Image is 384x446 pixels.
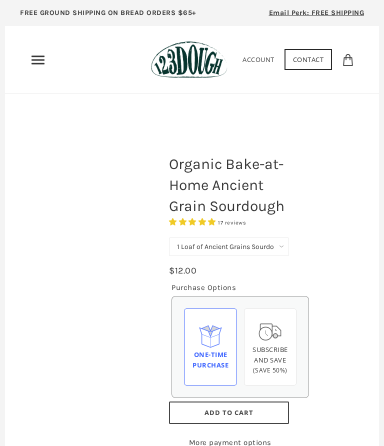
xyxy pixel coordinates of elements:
[5,5,211,26] a: FREE GROUND SHIPPING ON BREAD ORDERS $65+
[169,263,196,278] div: $12.00
[218,219,246,226] span: 17 reviews
[192,349,228,370] div: One-time Purchase
[171,281,236,293] legend: Purchase Options
[254,5,379,26] a: Email Perk: FREE SHIPPING
[30,52,46,68] nav: Primary
[269,8,364,17] span: Email Perk: FREE SHIPPING
[169,217,218,226] span: 4.76 stars
[161,148,296,221] h1: Organic Bake-at-Home Ancient Grain Sourdough
[55,169,154,229] a: Organic Bake-at-Home Ancient Grain Sourdough
[242,55,274,64] a: Account
[169,401,289,424] button: Add to Cart
[204,408,253,417] span: Add to Cart
[284,49,332,70] a: Contact
[151,41,227,78] img: 123Dough Bakery
[253,366,287,374] span: (Save 50%)
[20,7,196,18] p: FREE GROUND SHIPPING ON BREAD ORDERS $65+
[252,345,288,364] span: Subscribe and save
